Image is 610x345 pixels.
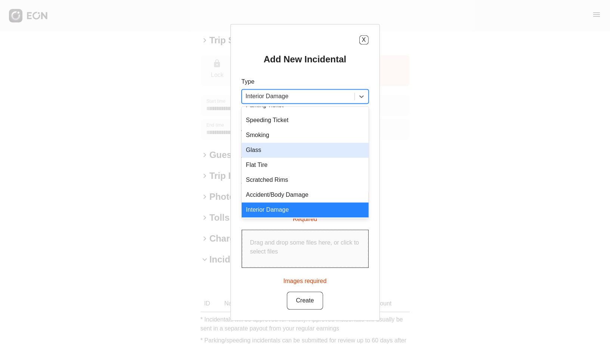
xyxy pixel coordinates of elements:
div: Glass [242,143,369,158]
div: Accident/Body Damage [242,188,369,203]
div: Interior Damage [242,203,369,218]
p: Drag and drop some files here, or click to select files [250,239,360,257]
div: Images required [284,274,327,286]
button: Create [287,292,323,310]
div: Flat Tire [242,158,369,173]
p: Type [242,78,369,87]
div: Scratched Rims [242,173,369,188]
div: Speeding Ticket [242,113,369,128]
h2: Add New Incidental [264,54,346,66]
button: X [359,35,369,45]
div: Smoking [242,128,369,143]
